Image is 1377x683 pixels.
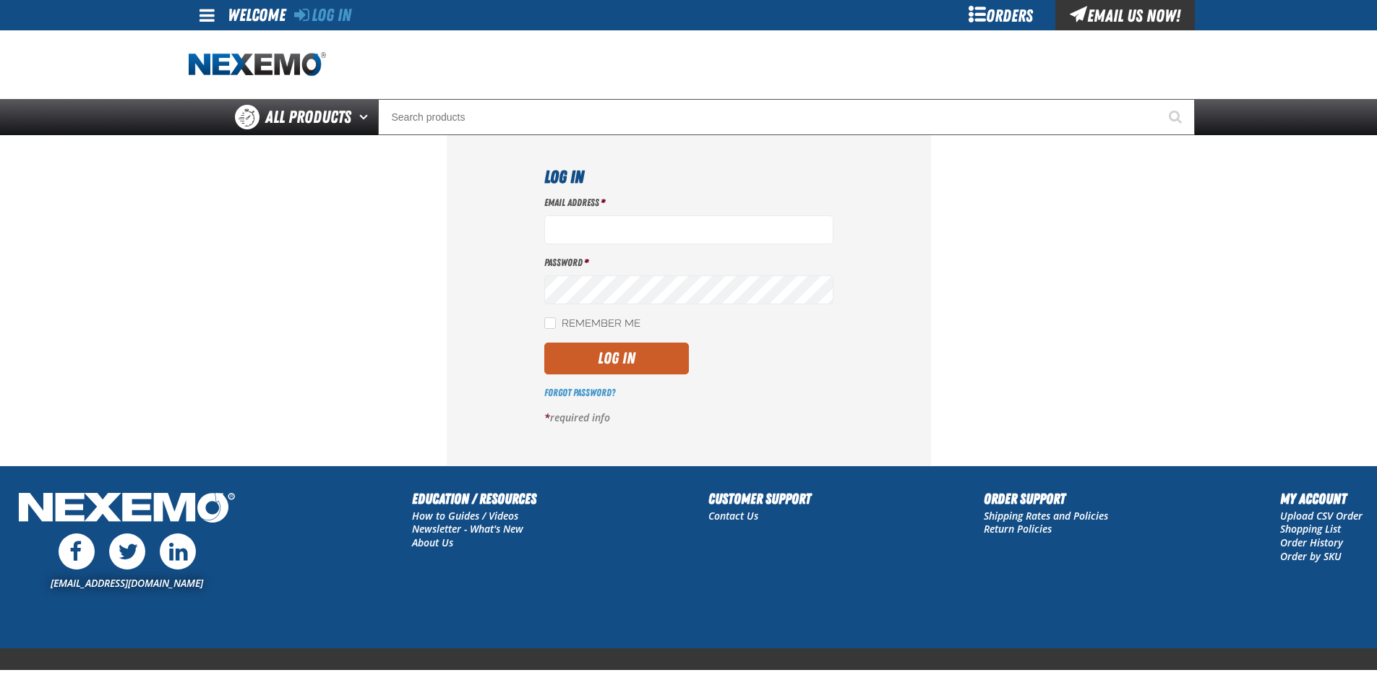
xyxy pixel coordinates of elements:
[544,164,833,190] h1: Log In
[984,488,1108,510] h2: Order Support
[984,509,1108,523] a: Shipping Rates and Policies
[544,343,689,374] button: Log In
[544,317,556,329] input: Remember Me
[354,99,378,135] button: Open All Products pages
[1280,522,1341,536] a: Shopping List
[265,104,351,130] span: All Products
[1280,549,1342,563] a: Order by SKU
[544,256,833,270] label: Password
[708,488,811,510] h2: Customer Support
[1159,99,1195,135] button: Start Searching
[378,99,1195,135] input: Search
[189,52,326,77] a: Home
[294,5,351,25] a: Log In
[412,522,523,536] a: Newsletter - What's New
[412,509,518,523] a: How to Guides / Videos
[1280,488,1363,510] h2: My Account
[708,509,758,523] a: Contact Us
[412,536,453,549] a: About Us
[544,387,615,398] a: Forgot Password?
[544,317,640,331] label: Remember Me
[51,576,203,590] a: [EMAIL_ADDRESS][DOMAIN_NAME]
[189,52,326,77] img: Nexemo logo
[14,488,239,530] img: Nexemo Logo
[984,522,1052,536] a: Return Policies
[1280,509,1363,523] a: Upload CSV Order
[412,488,536,510] h2: Education / Resources
[1280,536,1343,549] a: Order History
[544,196,833,210] label: Email Address
[544,411,833,425] p: required info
